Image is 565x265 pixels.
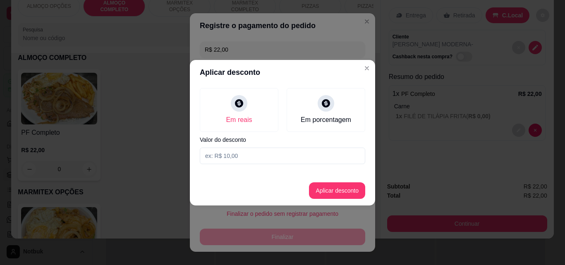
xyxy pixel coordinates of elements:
[301,115,351,125] div: Em porcentagem
[226,115,252,125] div: Em reais
[200,137,365,143] label: Valor do desconto
[200,148,365,164] input: Valor do desconto
[309,182,365,199] button: Aplicar desconto
[190,60,375,85] header: Aplicar desconto
[360,62,373,75] button: Close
